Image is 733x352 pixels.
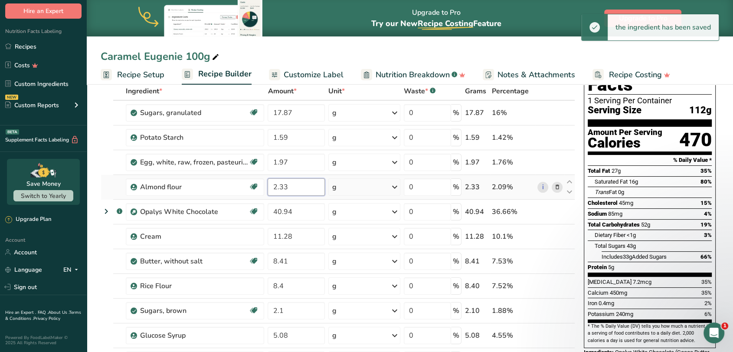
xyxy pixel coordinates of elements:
button: Search for help [13,134,161,151]
div: 16% [492,108,534,118]
div: How Subscription Upgrades Work on [DOMAIN_NAME] [18,234,145,252]
div: 2.09% [492,182,534,192]
div: 1.59 [465,132,488,143]
div: Rice Flour [140,281,249,291]
span: 85mg [608,211,622,217]
div: Glucose Syrup [140,330,249,341]
div: 1.76% [492,157,534,168]
a: Notes & Attachments [483,65,575,85]
section: % Daily Value * [588,155,712,165]
span: Unit [328,86,345,96]
span: Switch to Yearly [21,192,66,200]
img: Profile image for Rachelle [109,14,127,31]
div: 2.33 [465,182,488,192]
span: 33g [623,253,632,260]
span: 2% [704,300,712,306]
div: 36.66% [492,207,534,217]
span: Recipe Builder [198,68,252,80]
span: Messages [50,293,80,299]
span: 4% [704,211,712,217]
div: Hire an Expert Services [18,193,145,202]
div: Upgrade to Pro [371,0,501,36]
span: [MEDICAL_DATA] [588,279,632,285]
span: Ingredient [126,86,162,96]
span: 35% [701,289,712,296]
img: logo [17,20,75,27]
span: 16g [629,178,638,185]
div: 8.41 [465,256,488,266]
div: Caramel Eugenie 100g [101,49,221,64]
div: How to Create and Customize a Compliant Nutrition Label with Food Label Maker [18,158,145,186]
img: [Free Webinar] What's wrong with this Label? [9,264,164,325]
a: FAQ . [38,309,48,316]
span: 45mg [619,200,633,206]
span: 66% [700,253,712,260]
div: 1.97 [465,157,488,168]
span: Recipe Setup [117,69,164,81]
span: Protein [588,264,607,270]
div: How to Print Your Labels & Choose the Right Printer [13,205,161,230]
div: Almond flour [140,182,249,192]
div: Potato Starch [140,132,249,143]
div: 8.40 [465,281,488,291]
div: 1.42% [492,132,534,143]
a: Recipe Costing [592,65,670,85]
a: About Us . [48,309,69,316]
p: How can we help? [17,76,156,91]
span: 6% [704,311,712,317]
span: Try our New Feature [371,18,501,29]
div: Butter, without salt [140,256,249,266]
div: How to Print Your Labels & Choose the Right Printer [18,209,145,227]
div: g [332,306,337,316]
span: 450mg [610,289,627,296]
span: 27g [612,168,621,174]
div: Hire an Expert Services [13,189,161,205]
span: Iron [588,300,597,306]
img: Profile image for Reem [93,14,110,31]
div: g [332,256,337,266]
div: Calories [588,137,662,149]
span: Calcium [588,289,609,296]
div: g [332,157,337,168]
div: g [332,231,337,242]
span: Serving Size [588,105,641,116]
div: Sugars, granulated [140,108,249,118]
div: Upgrade Plan [5,215,51,224]
div: 1 Serving Per Container [588,96,712,105]
div: Waste [404,86,435,96]
a: Recipe Setup [101,65,164,85]
div: 4.55% [492,330,534,341]
span: 19% [700,221,712,228]
div: NEW [5,95,18,100]
div: Custom Reports [5,101,59,110]
span: Upgrade to Pro [618,13,667,23]
button: Help [87,271,130,306]
div: 40.94 [465,207,488,217]
a: Privacy Policy [33,316,60,322]
span: Total Fat [588,168,610,174]
button: Upgrade to Pro [604,10,681,27]
a: Terms & Conditions . [5,309,81,322]
button: Messages [43,271,87,306]
button: Hire an Expert [5,3,82,19]
span: Recipe Costing [609,69,662,81]
div: BETA [6,129,19,135]
a: Customize Label [269,65,344,85]
div: g [332,207,337,217]
div: 7.52% [492,281,534,291]
span: Saturated Fat [595,178,628,185]
img: Profile image for Rana [126,14,143,31]
button: Switch to Yearly [13,190,73,201]
span: 112g [689,105,712,116]
i: Trans [595,189,609,195]
div: Close [149,14,165,30]
div: 2.10 [465,306,488,316]
div: Save Money [26,179,61,188]
button: News [130,271,173,306]
span: Search for help [18,138,70,148]
div: g [332,108,337,118]
div: Powered By FoodLabelMaker © 2025 All Rights Reserved [5,335,82,345]
span: Total Carbohydrates [588,221,640,228]
span: Potassium [588,311,615,317]
div: EN [63,264,82,275]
